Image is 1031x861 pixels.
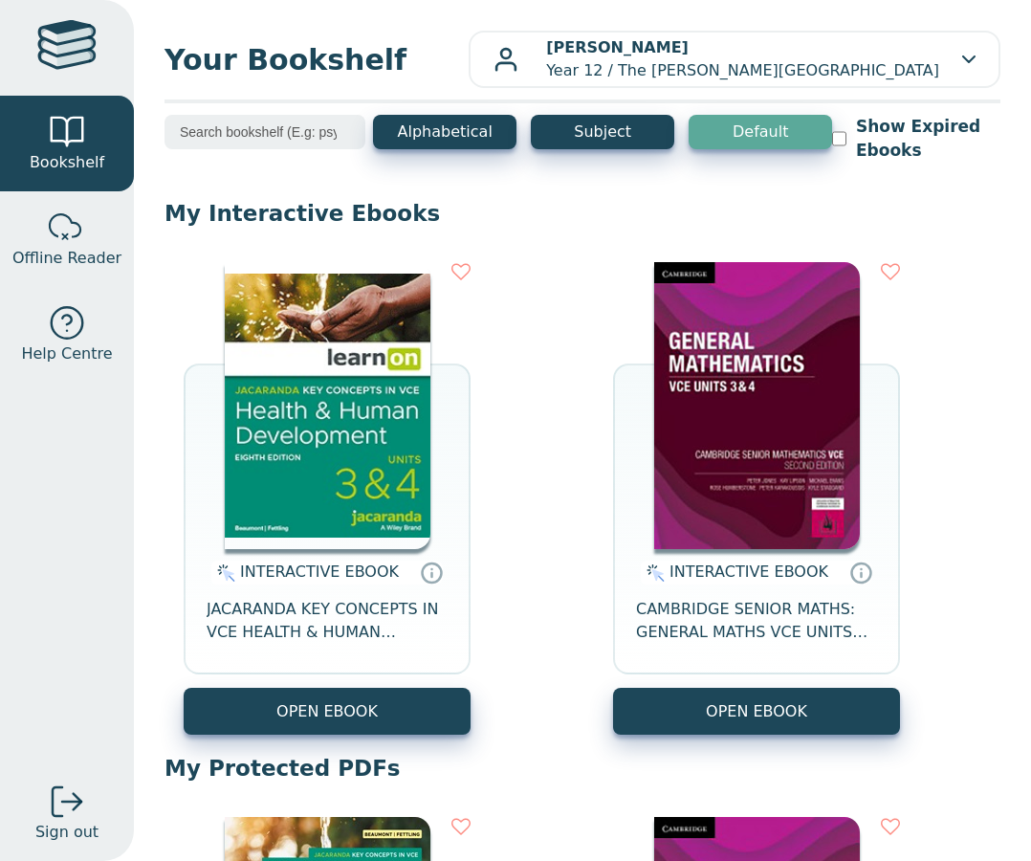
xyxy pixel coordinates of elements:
[669,563,828,581] span: INTERACTIVE EBOOK
[420,561,443,584] a: Interactive eBooks are accessed online via the publisher’s portal. They contain interactive resou...
[636,598,877,644] span: CAMBRIDGE SENIOR MATHS: GENERAL MATHS VCE UNITS 3&4 EBOOK 2E
[30,151,104,174] span: Bookshelf
[240,563,399,581] span: INTERACTIVE EBOOK
[641,562,665,585] img: interactive.svg
[165,38,469,81] span: Your Bookshelf
[654,262,860,549] img: 2d857910-8719-48bf-a398-116ea92bfb73.jpg
[373,115,516,149] button: Alphabetical
[184,688,471,735] button: OPEN EBOOK
[613,688,900,735] button: OPEN EBOOK
[12,247,121,270] span: Offline Reader
[469,31,1000,88] button: [PERSON_NAME]Year 12 / The [PERSON_NAME][GEOGRAPHIC_DATA]
[211,562,235,585] img: interactive.svg
[546,38,689,56] b: [PERSON_NAME]
[546,36,939,82] p: Year 12 / The [PERSON_NAME][GEOGRAPHIC_DATA]
[165,754,1000,783] p: My Protected PDFs
[165,199,1000,228] p: My Interactive Ebooks
[35,821,99,844] span: Sign out
[21,342,112,365] span: Help Centre
[531,115,674,149] button: Subject
[689,115,832,149] button: Default
[849,561,872,584] a: Interactive eBooks are accessed online via the publisher’s portal. They contain interactive resou...
[225,262,430,549] img: e003a821-2442-436b-92bb-da2395357dfc.jpg
[856,115,1000,163] label: Show Expired Ebooks
[165,115,365,149] input: Search bookshelf (E.g: psychology)
[207,598,448,644] span: JACARANDA KEY CONCEPTS IN VCE HEALTH & HUMAN DEVELOPMENT UNITS 3&4 LEARNON EBOOK 8E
